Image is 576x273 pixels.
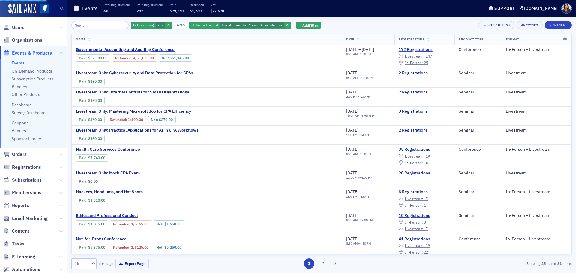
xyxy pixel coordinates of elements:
[76,244,108,251] div: Paid: 46 - $537500
[346,170,358,176] span: [DATE]
[79,136,88,141] span: :
[359,194,371,199] time: 4:30 PM
[76,78,105,85] div: Paid: 2 - $18000
[405,60,423,65] span: In-Person :
[459,189,497,195] div: Seminar
[103,8,109,13] span: 340
[346,236,358,242] span: [DATE]
[360,218,373,222] time: 12:00 PM
[459,213,497,218] div: Seminar
[506,70,567,76] div: Livestream
[426,196,428,201] span: 7
[210,3,224,7] p: Net
[426,154,430,159] span: 19
[405,250,423,254] span: In-Person :
[76,189,177,195] a: Hackers, Hoodlums, and Hot Shots
[79,222,86,226] a: Paid
[79,56,88,60] span: :
[346,89,358,95] span: [DATE]
[3,215,48,222] a: Email Marketing
[76,47,237,52] a: Governmental Accounting and Auditing Conference
[135,245,148,250] span: $125.00
[405,243,425,248] span: Livestream :
[12,68,52,74] a: On-Demand Products
[399,47,451,52] a: 172 Registrations
[317,258,328,269] button: 2
[426,226,428,231] span: 7
[79,79,88,84] span: :
[79,117,86,122] a: Paid
[399,171,451,176] a: 20 Registrations
[88,179,98,184] span: $0.00
[556,261,562,266] strong: 31
[79,117,88,122] span: :
[3,241,25,247] a: Tasks
[561,3,572,14] span: Profile
[137,56,154,60] span: $1,035.00
[76,154,108,162] div: Paid: 38 - $774000
[159,54,192,61] div: Net: $5114500
[346,194,358,199] time: 1:00 PM
[76,220,108,227] div: Paid: 11 - $181500
[346,152,358,156] time: 8:20 AM
[115,56,133,60] span: :
[76,70,193,76] span: Livestream Only: Cybersecurity and Data Protection for CPAs
[346,218,358,222] time: 8:30 AM
[399,90,451,95] a: 2 Registrations
[79,156,86,160] a: Paid
[222,22,282,27] span: Livestream, In-Person + Livestream
[189,22,291,29] div: Livestream, In-Person + Livestream
[346,76,373,80] div: –
[148,116,176,123] div: Net: $27000
[12,266,40,273] span: Automations
[405,203,423,208] span: In-Person :
[131,22,172,29] div: Yes
[459,47,497,52] div: Conference
[405,196,425,201] span: Livestream :
[545,22,572,27] a: New Event
[12,189,41,196] span: Memberships
[459,37,483,41] span: Product Type
[12,215,48,222] span: Email Marketing
[110,244,151,251] div: Refunded: 46 - $537500
[135,222,148,226] span: $165.00
[405,54,425,58] span: Livestream :
[487,23,510,27] div: Bulk Actions
[346,52,374,56] div: –
[76,37,85,41] span: Name
[88,222,105,226] span: $1,815.00
[3,266,40,273] a: Automations
[506,90,567,95] div: Livestream
[115,56,131,60] a: Refunded
[424,160,428,165] span: 16
[110,117,128,122] span: :
[110,220,151,227] div: Refunded: 11 - $181500
[8,4,36,14] img: SailAMX
[399,213,451,218] a: 10 Registrations
[506,236,567,242] div: In-Person + Livestream
[113,222,129,226] a: Refunded
[154,244,184,251] div: Net: $525000
[459,128,497,133] div: Seminar
[405,154,425,159] span: Livestream :
[36,4,49,14] a: View Homepage
[360,241,371,245] time: 4:30 PM
[12,60,25,66] a: Events
[173,23,188,28] button: and
[506,171,567,176] div: Livestream
[526,24,538,27] div: Export
[506,109,567,114] div: Livestream
[359,133,371,137] time: 2:40 PM
[399,196,428,201] a: Livestream: 7
[79,79,86,84] a: Paid
[76,135,105,142] div: Paid: 3 - $18000
[399,243,430,248] a: Livestream: 19
[346,108,358,114] span: [DATE]
[76,213,229,218] a: Ethics and Professional Conduct
[12,164,41,171] span: Registrations
[459,236,497,242] div: Conference
[156,222,164,226] span: Net :
[346,175,359,180] time: 12:00 PM
[12,128,26,133] a: Venues
[424,203,426,208] span: 1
